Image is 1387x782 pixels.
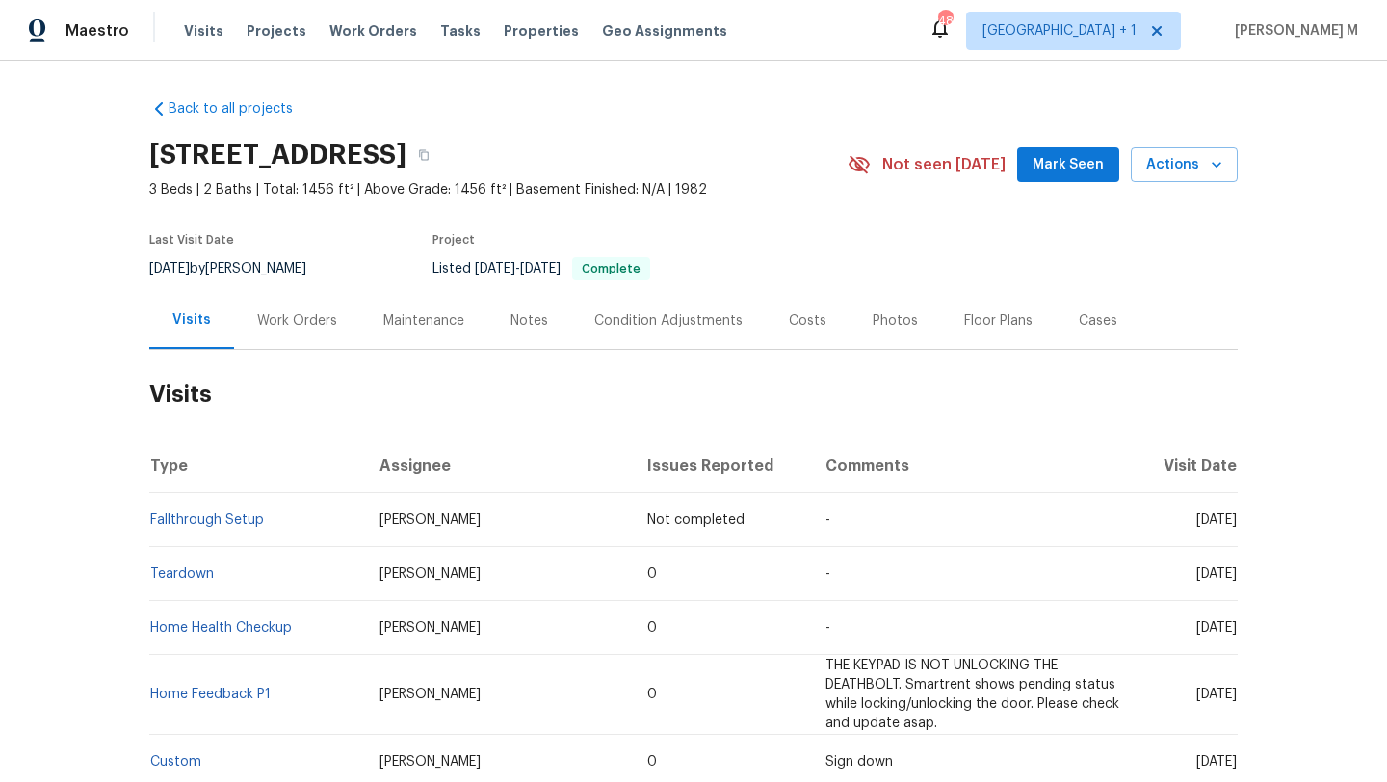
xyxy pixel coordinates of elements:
span: - [475,262,561,275]
th: Type [149,439,364,493]
span: [DATE] [520,262,561,275]
div: by [PERSON_NAME] [149,257,329,280]
a: Fallthrough Setup [150,513,264,527]
th: Assignee [364,439,632,493]
span: Listed [432,262,650,275]
span: [DATE] [1196,755,1237,769]
span: Not seen [DATE] [882,155,1006,174]
span: Geo Assignments [602,21,727,40]
a: Custom [150,755,201,769]
span: Actions [1146,153,1222,177]
th: Visit Date [1137,439,1238,493]
span: Projects [247,21,306,40]
span: Tasks [440,24,481,38]
span: Work Orders [329,21,417,40]
span: 0 [647,621,657,635]
span: - [825,567,830,581]
th: Comments [810,439,1137,493]
div: Floor Plans [964,311,1033,330]
span: [PERSON_NAME] [379,513,481,527]
div: Costs [789,311,826,330]
span: [PERSON_NAME] [379,688,481,701]
span: [GEOGRAPHIC_DATA] + 1 [982,21,1137,40]
span: Visits [184,21,223,40]
span: [DATE] [1196,688,1237,701]
div: Cases [1079,311,1117,330]
span: [DATE] [1196,513,1237,527]
span: 0 [647,688,657,701]
span: 0 [647,567,657,581]
span: - [825,621,830,635]
span: 3 Beds | 2 Baths | Total: 1456 ft² | Above Grade: 1456 ft² | Basement Finished: N/A | 1982 [149,180,848,199]
span: [DATE] [475,262,515,275]
span: Project [432,234,475,246]
span: [PERSON_NAME] [379,567,481,581]
span: [DATE] [149,262,190,275]
div: Condition Adjustments [594,311,743,330]
span: THE KEYPAD IS NOT UNLOCKING THE DEATHBOLT. Smartrent shows pending status while locking/unlocking... [825,659,1119,730]
a: Back to all projects [149,99,334,118]
span: [PERSON_NAME] [379,621,481,635]
div: Photos [873,311,918,330]
span: [DATE] [1196,567,1237,581]
div: Notes [510,311,548,330]
div: Visits [172,310,211,329]
div: Work Orders [257,311,337,330]
span: [DATE] [1196,621,1237,635]
a: Teardown [150,567,214,581]
span: Complete [574,263,648,274]
h2: Visits [149,350,1238,439]
span: Not completed [647,513,745,527]
span: Sign down [825,755,893,769]
a: Home Feedback P1 [150,688,271,701]
span: Maestro [65,21,129,40]
h2: [STREET_ADDRESS] [149,145,406,165]
span: [PERSON_NAME] [379,755,481,769]
a: Home Health Checkup [150,621,292,635]
span: Properties [504,21,579,40]
div: 48 [938,12,952,31]
span: Mark Seen [1033,153,1104,177]
span: - [825,513,830,527]
div: Maintenance [383,311,464,330]
span: 0 [647,755,657,769]
span: Last Visit Date [149,234,234,246]
th: Issues Reported [632,439,809,493]
button: Mark Seen [1017,147,1119,183]
button: Actions [1131,147,1238,183]
span: [PERSON_NAME] M [1227,21,1358,40]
